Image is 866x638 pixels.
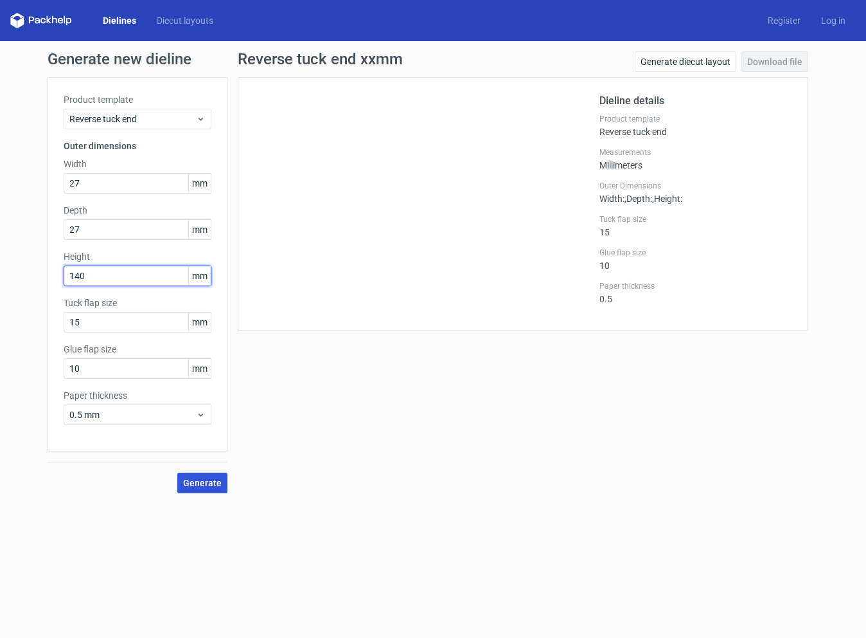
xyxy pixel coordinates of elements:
[599,248,792,258] label: Glue flap size
[599,147,792,170] div: Millimeters
[93,14,146,27] a: Dielines
[48,51,818,67] h1: Generate new dieline
[811,14,856,27] a: Log in
[599,248,792,271] div: 10
[183,479,222,488] span: Generate
[599,147,792,158] label: Measurements
[757,14,811,27] a: Register
[599,281,792,291] label: Paper thickness
[188,313,211,332] span: mm
[599,281,792,304] div: 0.5
[64,343,211,356] label: Glue flap size
[69,113,196,125] span: Reverse tuck end
[64,250,211,263] label: Height
[188,220,211,239] span: mm
[635,51,736,72] a: Generate diecut layout
[64,93,211,106] label: Product template
[238,51,403,67] h1: Reverse tuck end xxmm
[177,473,227,493] button: Generate
[64,158,211,170] label: Width
[188,266,211,286] span: mm
[188,359,211,378] span: mm
[146,14,224,27] a: Diecut layouts
[188,174,211,193] span: mm
[599,93,792,109] h2: Dieline details
[599,114,792,124] label: Product template
[624,194,652,204] span: , Depth :
[599,214,792,224] label: Tuck flap size
[599,114,792,137] div: Reverse tuck end
[64,140,211,152] h3: Outer dimensions
[599,214,792,237] div: 15
[64,389,211,402] label: Paper thickness
[652,194,682,204] span: , Height :
[64,204,211,217] label: Depth
[69,408,196,421] span: 0.5 mm
[599,194,624,204] span: Width :
[599,181,792,191] label: Outer Dimensions
[64,296,211,309] label: Tuck flap size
